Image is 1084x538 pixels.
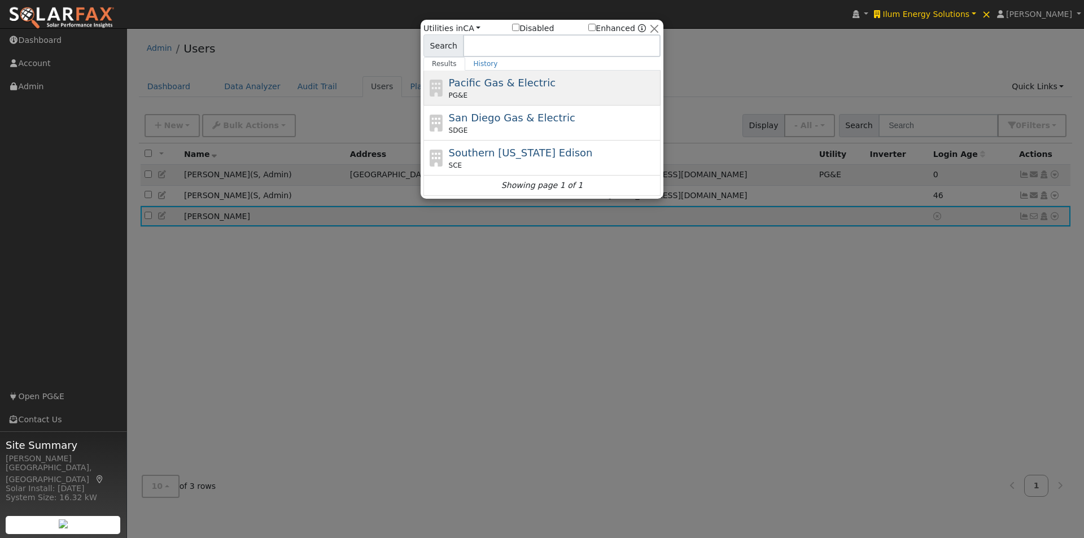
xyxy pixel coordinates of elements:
[982,7,991,21] span: ×
[449,77,556,89] span: Pacific Gas & Electric
[638,24,646,33] a: Enhanced Providers
[465,57,506,71] a: History
[463,24,480,33] a: CA
[6,462,121,485] div: [GEOGRAPHIC_DATA], [GEOGRAPHIC_DATA]
[588,23,635,34] label: Enhanced
[423,57,465,71] a: Results
[423,23,480,34] span: Utilities in
[1006,10,1072,19] span: [PERSON_NAME]
[512,24,519,31] input: Disabled
[95,475,105,484] a: Map
[512,23,554,34] span: Show disabled providers
[588,23,646,34] span: Show enhanced providers
[6,438,121,453] span: Site Summary
[8,6,115,30] img: SolarFax
[512,23,554,34] label: Disabled
[59,519,68,528] img: retrieve
[588,24,596,31] input: Enhanced
[449,125,468,135] span: SDGE
[6,453,121,465] div: [PERSON_NAME]
[449,112,575,124] span: San Diego Gas & Electric
[423,34,464,57] span: Search
[883,10,970,19] span: Ilum Energy Solutions
[6,492,121,504] div: System Size: 16.32 kW
[449,147,593,159] span: Southern [US_STATE] Edison
[6,483,121,495] div: Solar Install: [DATE]
[449,90,467,100] span: PG&E
[501,180,583,191] i: Showing page 1 of 1
[449,160,462,170] span: SCE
